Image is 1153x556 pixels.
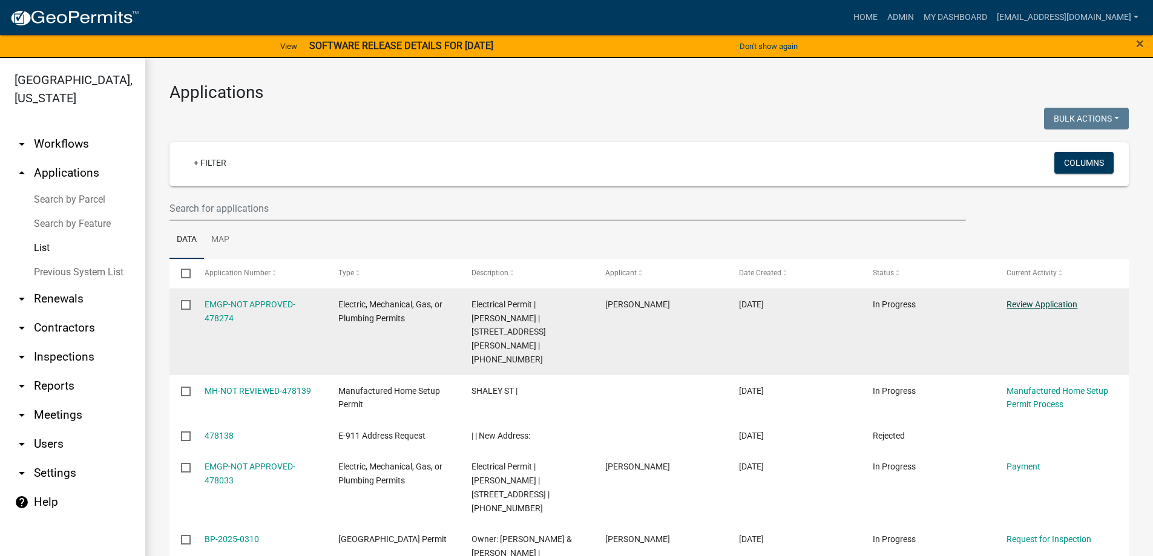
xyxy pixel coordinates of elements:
[873,534,916,544] span: In Progress
[15,437,29,451] i: arrow_drop_down
[15,379,29,393] i: arrow_drop_down
[205,431,234,440] a: 478138
[995,259,1129,288] datatable-header-cell: Current Activity
[338,431,425,440] span: E-911 Address Request
[471,462,550,512] span: Electrical Permit | Melissa Price | 123 BELTLINE RD | 095-00-00-038
[735,36,803,56] button: Don't show again
[192,259,326,288] datatable-header-cell: Application Number
[15,495,29,509] i: help
[309,40,493,51] strong: SOFTWARE RELEASE DETAILS FOR [DATE]
[169,196,966,221] input: Search for applications
[1007,534,1091,544] a: Request for Inspection
[184,152,236,174] a: + Filter
[873,386,916,396] span: In Progress
[1007,462,1040,471] a: Payment
[1136,36,1144,51] button: Close
[205,462,295,485] a: EMGP-NOT APPROVED-478033
[739,299,764,309] span: 09/15/2025
[169,221,204,260] a: Data
[471,431,530,440] span: | | New Address:
[205,386,311,396] a: MH-NOT REVIEWED-478139
[739,431,764,440] span: 09/14/2025
[205,534,259,544] a: BP-2025-0310
[849,6,882,29] a: Home
[460,259,594,288] datatable-header-cell: Description
[338,269,354,277] span: Type
[594,259,728,288] datatable-header-cell: Applicant
[15,408,29,422] i: arrow_drop_down
[471,386,517,396] span: SHALEY ST |
[873,431,905,440] span: Rejected
[326,259,460,288] datatable-header-cell: Type
[873,269,894,277] span: Status
[169,82,1129,103] h3: Applications
[919,6,992,29] a: My Dashboard
[1054,152,1114,174] button: Columns
[275,36,302,56] a: View
[471,269,508,277] span: Description
[873,299,916,309] span: In Progress
[605,462,670,471] span: Melissa Price
[15,321,29,335] i: arrow_drop_down
[605,534,670,544] span: Jeremy
[1007,386,1108,410] a: Manufactured Home Setup Permit Process
[15,137,29,151] i: arrow_drop_down
[739,534,764,544] span: 09/12/2025
[204,221,237,260] a: Map
[1136,35,1144,52] span: ×
[15,466,29,480] i: arrow_drop_down
[861,259,995,288] datatable-header-cell: Status
[1044,108,1129,129] button: Bulk Actions
[338,299,442,323] span: Electric, Mechanical, Gas, or Plumbing Permits
[205,269,271,277] span: Application Number
[338,386,440,410] span: Manufactured Home Setup Permit
[338,534,447,544] span: Abbeville County Building Permit
[169,259,192,288] datatable-header-cell: Select
[739,462,764,471] span: 09/13/2025
[15,292,29,306] i: arrow_drop_down
[15,350,29,364] i: arrow_drop_down
[728,259,861,288] datatable-header-cell: Date Created
[873,462,916,471] span: In Progress
[471,299,546,364] span: Electrical Permit | Nolan Swartzentruber | 874 OLD DOUGLAS MILL RD | 096-00-00-167
[739,386,764,396] span: 09/14/2025
[1007,299,1077,309] a: Review Application
[605,299,670,309] span: Nolan Swartzentruber
[605,269,637,277] span: Applicant
[15,166,29,180] i: arrow_drop_up
[205,299,295,323] a: EMGP-NOT APPROVED-478274
[992,6,1143,29] a: [EMAIL_ADDRESS][DOMAIN_NAME]
[1007,269,1057,277] span: Current Activity
[338,462,442,485] span: Electric, Mechanical, Gas, or Plumbing Permits
[882,6,919,29] a: Admin
[739,269,781,277] span: Date Created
